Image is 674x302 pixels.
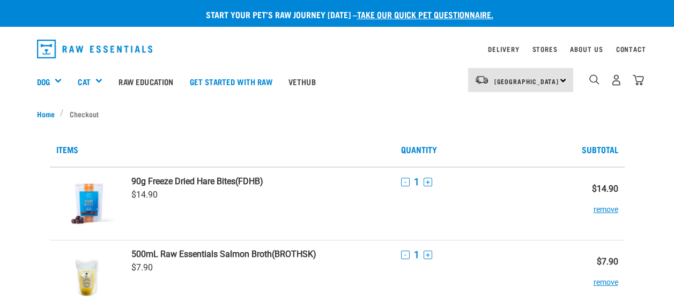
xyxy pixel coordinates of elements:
[37,76,50,88] a: Dog
[594,194,618,215] button: remove
[401,178,410,186] button: -
[567,167,624,240] td: $14.90
[414,176,419,187] span: 1
[131,190,158,200] span: $14.90
[28,35,646,63] nav: dropdown navigation
[424,178,432,186] button: +
[494,79,559,83] span: [GEOGRAPHIC_DATA]
[532,47,558,51] a: Stores
[395,132,567,167] th: Quantity
[616,47,646,51] a: Contact
[280,60,324,103] a: Vethub
[414,249,419,260] span: 1
[633,74,644,86] img: home-icon@2x.png
[131,176,388,186] a: 90g Freeze Dried Hare Bites(FDHB)
[611,74,622,86] img: user.png
[131,249,272,259] strong: 500mL Raw Essentials Salmon Broth
[131,176,235,186] strong: 90g Freeze Dried Hare Bites
[78,76,90,88] a: Cat
[570,47,603,51] a: About Us
[567,132,624,167] th: Subtotal
[37,108,61,119] a: Home
[131,262,153,273] span: $7.90
[594,267,618,288] button: remove
[589,74,599,85] img: home-icon-1@2x.png
[475,75,489,85] img: van-moving.png
[131,249,388,259] a: 500mL Raw Essentials Salmon Broth(BROTHSK)
[401,251,410,259] button: -
[110,60,181,103] a: Raw Education
[357,12,493,17] a: take our quick pet questionnaire.
[488,47,519,51] a: Delivery
[424,251,432,259] button: +
[182,60,280,103] a: Get started with Raw
[37,108,638,119] nav: breadcrumbs
[37,40,153,58] img: Raw Essentials Logo
[50,132,395,167] th: Items
[60,176,115,231] img: Freeze Dried Hare Bites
